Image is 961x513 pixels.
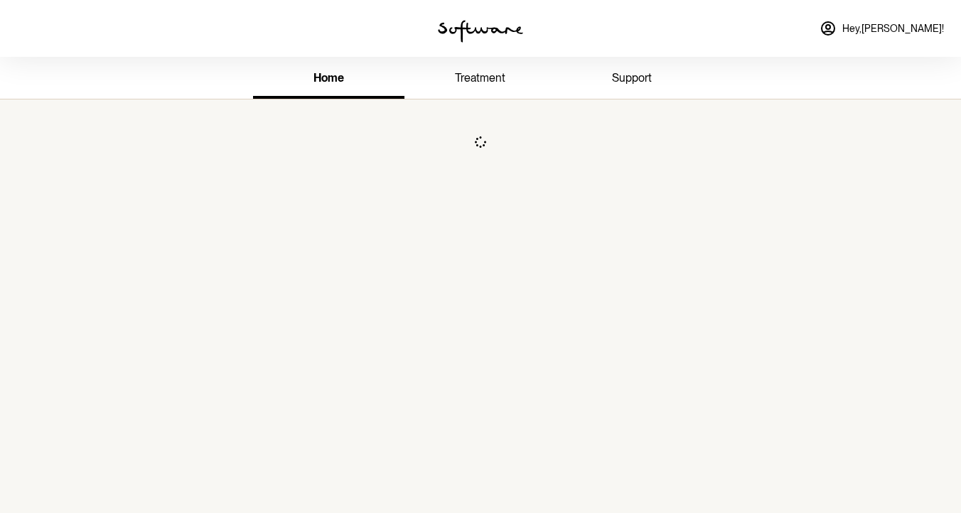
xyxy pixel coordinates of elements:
img: software logo [438,20,523,43]
a: Hey,[PERSON_NAME]! [811,11,952,45]
a: support [557,60,708,99]
a: home [253,60,404,99]
span: treatment [455,71,505,85]
span: Hey, [PERSON_NAME] ! [842,23,944,35]
a: treatment [404,60,556,99]
span: support [612,71,652,85]
span: home [313,71,344,85]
